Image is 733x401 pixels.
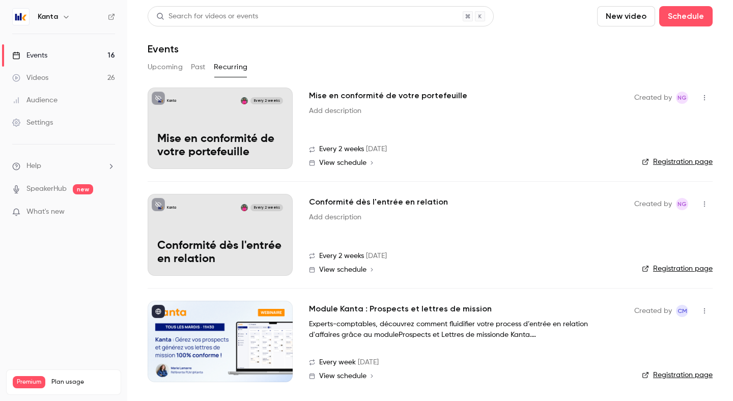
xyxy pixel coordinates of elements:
[319,266,366,273] span: View schedule
[309,303,492,315] a: Module Kanta : Prospects et lettres de mission
[13,376,45,388] span: Premium
[634,92,672,104] span: Created by
[26,184,67,194] a: SpeakerHub
[676,305,688,317] span: Charlotte MARTEL
[12,50,47,61] div: Events
[358,357,379,368] span: [DATE]
[103,208,115,217] iframe: Noticeable Trigger
[319,373,366,380] span: View schedule
[157,133,283,159] p: Mise en conformité de votre portefeuille
[51,378,115,386] span: Plan usage
[634,305,672,317] span: Created by
[13,9,29,25] img: Kanta
[366,251,387,262] span: [DATE]
[148,194,293,275] a: Conformité dès l'entrée en relationKantaCélia BelmokhEvery 2 weeksConformité dès l'entrée en rela...
[12,118,53,128] div: Settings
[156,11,258,22] div: Search for videos or events
[642,264,713,274] a: Registration page
[167,205,176,210] p: Kanta
[12,161,115,171] li: help-dropdown-opener
[642,370,713,380] a: Registration page
[148,59,183,75] button: Upcoming
[250,97,283,104] span: Every 2 weeks
[319,251,364,262] span: Every 2 weeks
[319,357,356,368] span: Every week
[309,212,361,222] a: Add description
[399,331,500,338] strong: Prospects et Lettres de mission
[676,198,688,210] span: Nicolas Guitard
[366,144,387,155] span: [DATE]
[319,159,366,166] span: View schedule
[157,240,283,266] p: Conformité dès l'entrée en relation
[309,266,618,274] a: View schedule
[38,12,58,22] h6: Kanta
[167,98,176,103] p: Kanta
[309,372,618,380] a: View schedule
[148,88,293,169] a: Mise en conformité de votre portefeuilleKantaCélia BelmokhEvery 2 weeksMise en conformité de votr...
[634,198,672,210] span: Created by
[678,305,687,317] span: CM
[309,90,467,102] a: Mise en conformité de votre portefeuille
[309,106,361,116] a: Add description
[26,207,65,217] span: What's new
[214,59,248,75] button: Recurring
[309,196,448,208] a: Conformité dès l'entrée en relation
[73,184,93,194] span: new
[12,73,48,83] div: Videos
[148,43,179,55] h1: Events
[241,97,248,104] img: Célia Belmokh
[642,157,713,167] a: Registration page
[659,6,713,26] button: Schedule
[309,319,614,340] p: , découvrez comment fluidifier votre process d’entrée en relation d'affaires grâce au module de K...
[309,159,618,167] a: View schedule
[241,204,248,211] img: Célia Belmokh
[191,59,206,75] button: Past
[678,198,687,210] span: NG
[319,144,364,155] span: Every 2 weeks
[250,204,283,211] span: Every 2 weeks
[597,6,655,26] button: New video
[12,95,58,105] div: Audience
[678,92,687,104] span: NG
[676,92,688,104] span: Nicolas Guitard
[26,161,41,171] span: Help
[309,321,376,328] strong: Experts-comptables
